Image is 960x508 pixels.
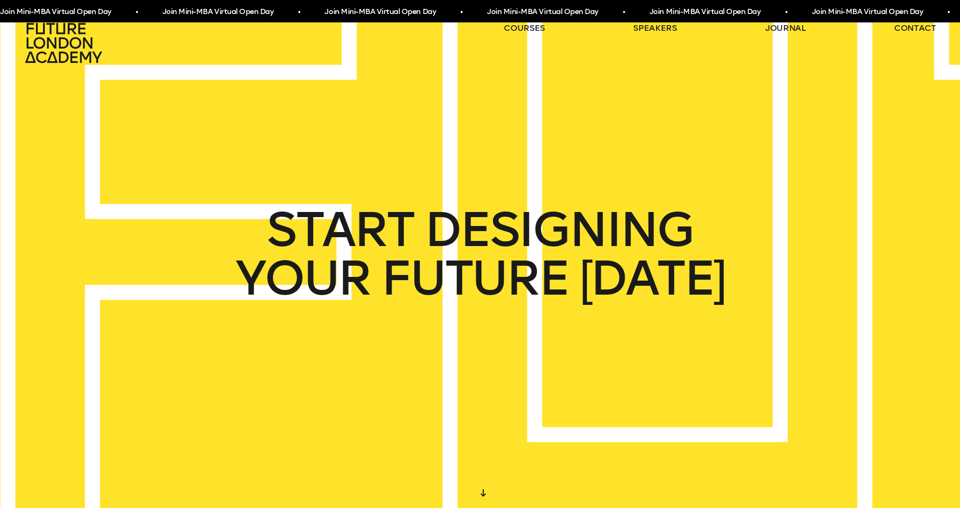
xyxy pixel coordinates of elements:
[235,254,370,303] span: YOUR
[267,205,414,254] span: START
[785,4,787,21] span: •
[381,254,569,303] span: FUTURE
[424,205,693,254] span: DESIGNING
[894,22,936,34] a: contact
[460,4,463,21] span: •
[633,22,677,34] a: speakers
[135,4,138,21] span: •
[765,22,806,34] a: journal
[579,254,725,303] span: [DATE]
[298,4,300,21] span: •
[622,4,625,21] span: •
[504,22,545,34] a: courses
[947,4,950,21] span: •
